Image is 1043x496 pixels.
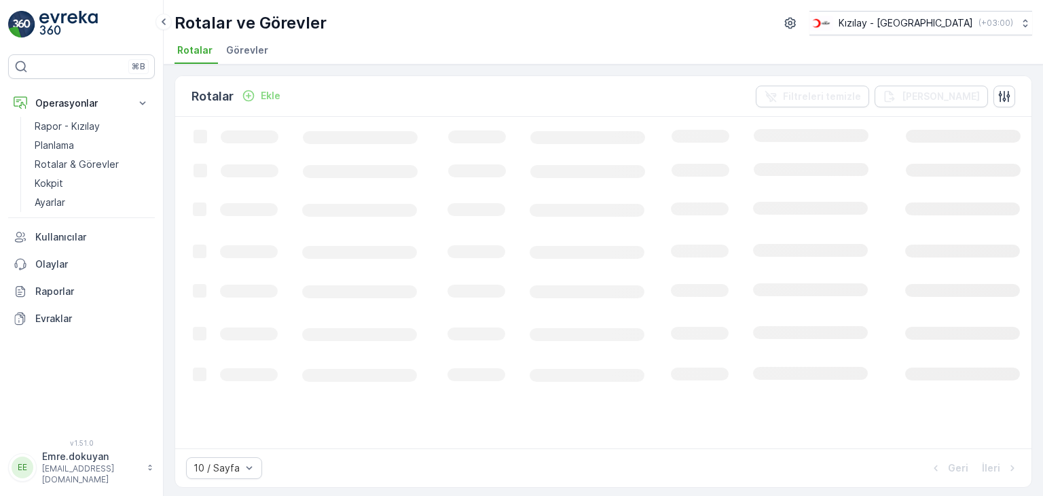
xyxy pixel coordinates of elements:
p: ( +03:00 ) [978,18,1013,29]
a: Rapor - Kızılay [29,117,155,136]
img: k%C4%B1z%C4%B1lay_D5CCths_t1JZB0k.png [809,16,833,31]
p: Kokpit [35,177,63,190]
p: Kızılay - [GEOGRAPHIC_DATA] [839,16,973,30]
p: Planlama [35,139,74,152]
p: Raporlar [35,285,149,298]
button: İleri [981,460,1021,476]
button: Geri [928,460,970,476]
p: Operasyonlar [35,96,128,110]
div: EE [12,457,33,478]
p: Filtreleri temizle [783,90,861,103]
p: Kullanıcılar [35,230,149,244]
p: [PERSON_NAME] [902,90,980,103]
p: Geri [948,461,968,475]
a: Olaylar [8,251,155,278]
a: Raporlar [8,278,155,305]
button: Ekle [236,88,286,104]
button: Dışa aktar [875,86,988,107]
a: Kullanıcılar [8,224,155,251]
button: Operasyonlar [8,90,155,117]
button: EEEmre.dokuyan[EMAIL_ADDRESS][DOMAIN_NAME] [8,450,155,485]
p: Rotalar & Görevler [35,158,119,171]
p: ⌘B [132,61,145,72]
img: logo_light-DOdMpM7g.png [39,11,98,38]
button: Kızılay - [GEOGRAPHIC_DATA](+03:00) [809,11,1032,35]
span: Görevler [226,43,268,57]
p: Ekle [261,89,280,103]
a: Rotalar & Görevler [29,155,155,174]
p: Rotalar [191,87,234,106]
a: Evraklar [8,305,155,332]
a: Planlama [29,136,155,155]
a: Kokpit [29,174,155,193]
p: Evraklar [35,312,149,325]
p: İleri [982,461,1000,475]
a: Ayarlar [29,193,155,212]
p: Ayarlar [35,196,65,209]
p: [EMAIL_ADDRESS][DOMAIN_NAME] [42,463,140,485]
button: Filtreleri temizle [756,86,869,107]
p: Rapor - Kızılay [35,120,100,133]
p: Olaylar [35,258,149,271]
p: Rotalar ve Görevler [175,12,327,34]
p: Emre.dokuyan [42,450,140,463]
img: logo [8,11,35,38]
span: Rotalar [177,43,213,57]
span: v 1.51.0 [8,439,155,447]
